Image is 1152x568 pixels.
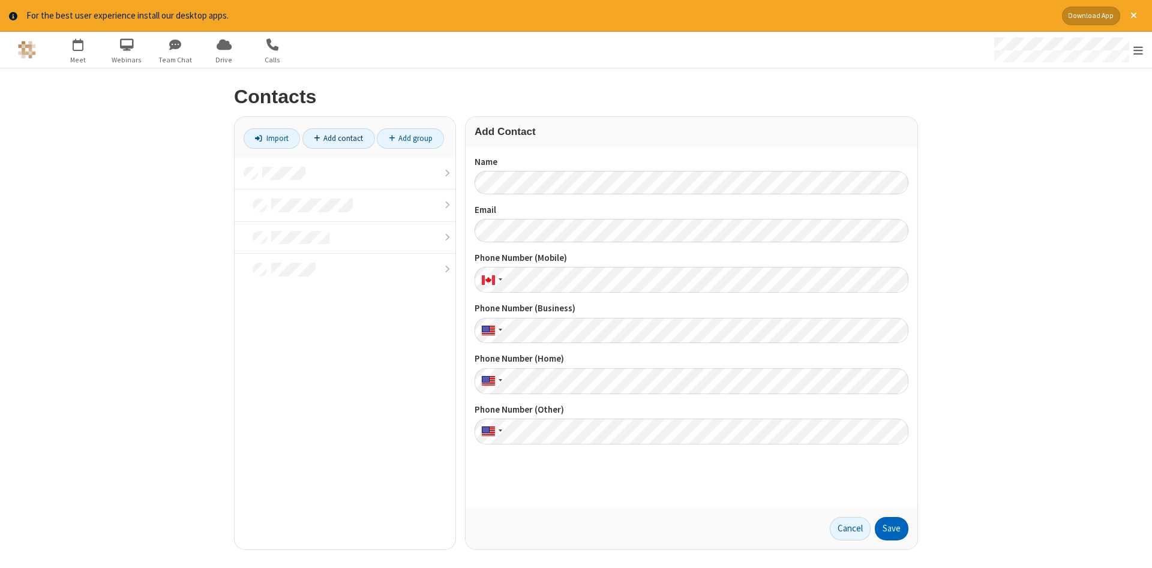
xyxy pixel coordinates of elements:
[475,368,506,394] div: United States: + 1
[475,126,908,137] h3: Add Contact
[475,203,908,217] label: Email
[302,128,375,149] a: Add contact
[4,32,49,68] button: Logo
[1124,7,1143,25] button: Close alert
[234,86,918,107] h2: Contacts
[475,403,908,417] label: Phone Number (Other)
[377,128,444,149] a: Add group
[875,517,908,541] button: Save
[104,55,149,65] span: Webinars
[56,55,101,65] span: Meet
[475,318,506,344] div: United States: + 1
[153,55,198,65] span: Team Chat
[1062,7,1120,25] button: Download App
[830,517,871,541] a: Cancel
[250,55,295,65] span: Calls
[244,128,300,149] a: Import
[18,41,36,59] img: QA Selenium DO NOT DELETE OR CHANGE
[475,155,908,169] label: Name
[475,302,908,315] label: Phone Number (Business)
[475,419,506,444] div: United States: + 1
[475,352,908,366] label: Phone Number (Home)
[26,9,1053,23] div: For the best user experience install our desktop apps.
[202,55,247,65] span: Drive
[475,267,506,293] div: Canada: + 1
[1122,537,1143,560] iframe: Chat
[475,251,908,265] label: Phone Number (Mobile)
[983,32,1152,68] div: Open menu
